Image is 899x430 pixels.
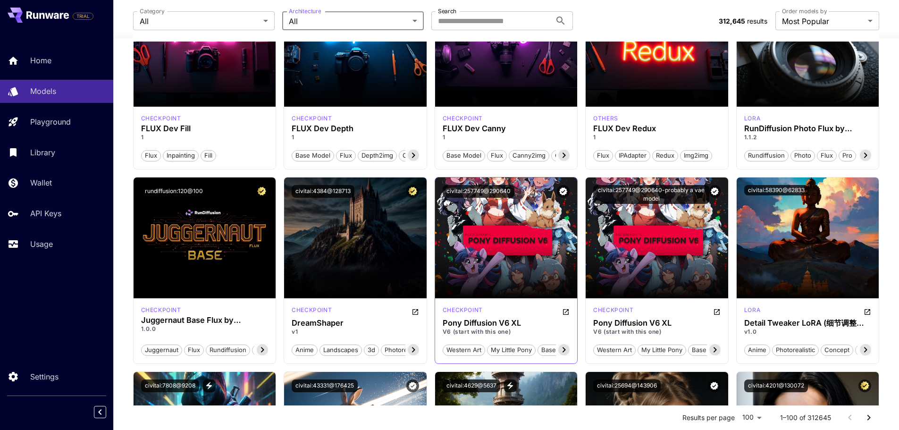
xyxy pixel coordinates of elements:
[320,346,361,355] span: landscapes
[594,151,613,160] span: Flux
[487,149,507,161] button: Flux
[252,346,297,355] span: photorealism
[163,149,199,161] button: Inpainting
[744,149,789,161] button: rundiffusion
[487,344,536,356] button: my little pony
[747,17,767,25] span: results
[292,306,332,314] p: checkpoint
[653,151,678,160] span: Redux
[744,319,872,328] div: Detail Tweaker LoRA (细节调整LoRA)
[858,379,871,392] button: Certified Model – Vetted for best performance and includes a commercial license.
[336,149,356,161] button: Flux
[443,306,483,314] p: checkpoint
[538,344,580,356] button: base model
[201,149,216,161] button: Fill
[652,149,678,161] button: Redux
[206,346,250,355] span: rundiffusion
[839,149,856,161] button: pro
[744,124,872,133] h3: RunDiffusion Photo Flux by RunDiffusion
[292,151,334,160] span: Base model
[30,116,71,127] p: Playground
[790,149,815,161] button: photo
[638,344,686,356] button: my little pony
[680,149,712,161] button: img2img
[593,133,721,142] p: 1
[744,133,872,142] p: 1.1.2
[141,114,181,123] div: FLUX.1 D
[141,379,199,392] button: civitai:7808@9208
[289,16,409,27] span: All
[859,408,878,427] button: Go to next page
[292,319,419,328] div: DreamShaper
[292,346,317,355] span: anime
[184,344,204,356] button: flux
[163,151,198,160] span: Inpainting
[406,185,419,198] button: Certified Model – Vetted for best performance and includes a commercial license.
[744,114,760,123] div: FLUX.1 D
[744,344,770,356] button: anime
[141,325,269,333] p: 1.0.0
[30,371,59,382] p: Settings
[504,379,517,392] button: View trigger words
[30,177,52,188] p: Wallet
[141,306,181,314] div: FLUX.1 D
[406,379,419,392] button: Verified working
[399,151,437,160] span: controlnet
[780,413,831,422] p: 1–100 of 312645
[412,306,419,317] button: Open in CivitAI
[593,306,633,314] p: checkpoint
[782,16,864,27] span: Most Popular
[358,149,397,161] button: depth2img
[713,306,721,317] button: Open in CivitAI
[745,346,770,355] span: anime
[30,85,56,97] p: Models
[443,346,485,355] span: western art
[682,413,735,422] p: Results per page
[487,151,506,160] span: Flux
[358,151,396,160] span: depth2img
[142,346,182,355] span: juggernaut
[821,346,853,355] span: concept
[292,133,419,142] p: 1
[30,238,53,250] p: Usage
[141,316,269,325] h3: Juggernaut Base Flux by RunDiffusion
[443,306,483,317] div: Pony
[73,10,93,22] span: Add your payment card to enable full platform functionality.
[509,149,549,161] button: canny2img
[593,306,633,317] div: Pony
[141,306,181,314] p: checkpoint
[289,7,321,15] label: Architecture
[744,306,760,317] div: SD 1.5
[593,124,721,133] h3: FLUX Dev Redux
[782,7,827,15] label: Order models by
[292,114,332,123] div: FLUX.1 D
[615,151,650,160] span: IPAdapter
[791,151,815,160] span: photo
[336,151,355,160] span: Flux
[551,149,590,161] button: controlnet
[94,406,106,418] button: Collapse sidebar
[443,319,570,328] h3: Pony Diffusion V6 XL
[443,114,483,123] div: FLUX.1 D
[593,344,636,356] button: western art
[593,379,661,392] button: civitai:25694@143906
[744,306,760,314] p: lora
[141,124,269,133] h3: FLUX Dev Fill
[487,346,535,355] span: my little pony
[864,306,871,317] button: Open in CivitAI
[206,344,250,356] button: rundiffusion
[839,151,856,160] span: pro
[381,344,428,356] button: photorealistic
[855,344,886,356] button: detailed
[443,149,485,161] button: Base model
[688,344,731,356] button: base model
[817,151,836,160] span: flux
[638,346,686,355] span: my little pony
[399,149,437,161] button: controlnet
[292,124,419,133] h3: FLUX Dev Depth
